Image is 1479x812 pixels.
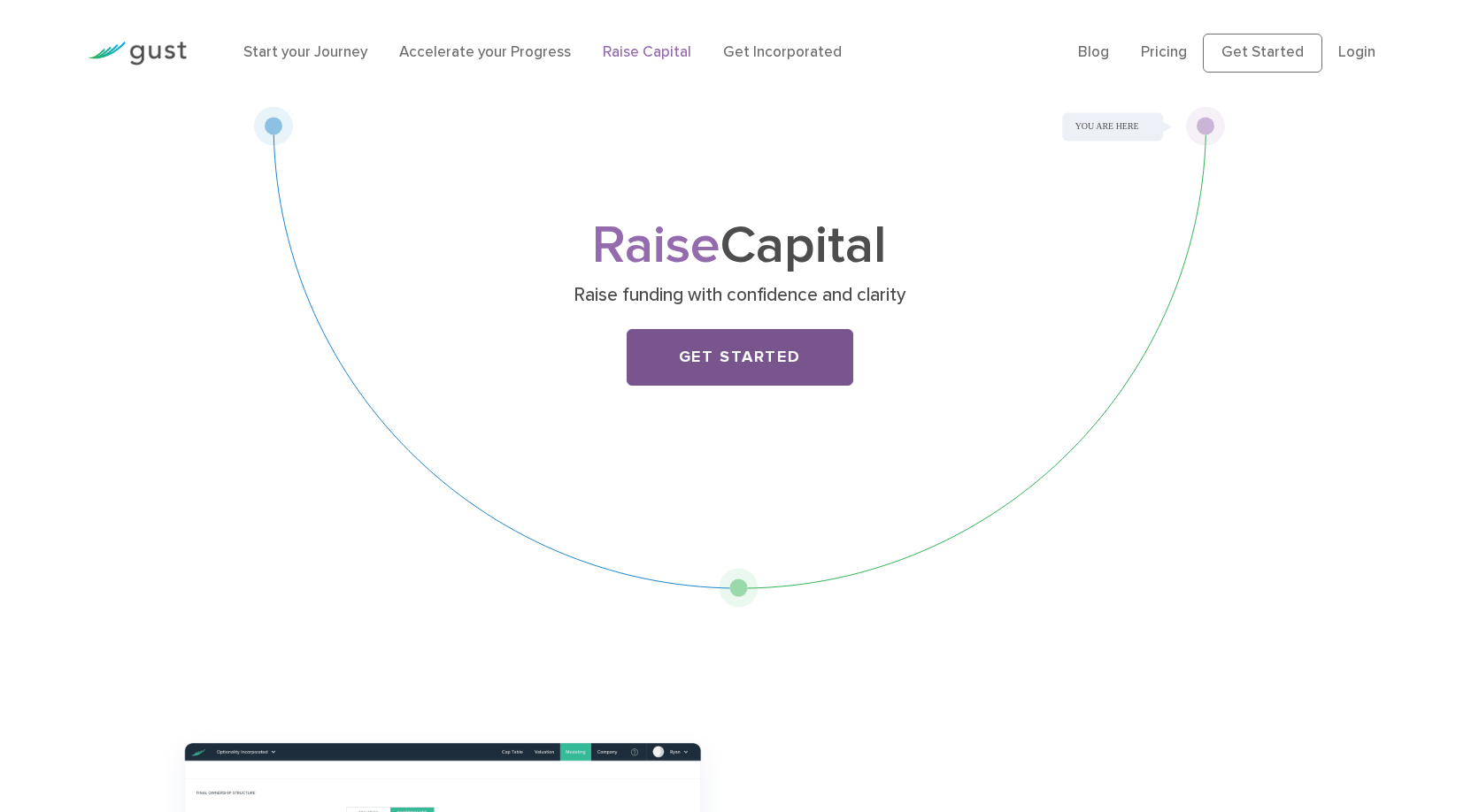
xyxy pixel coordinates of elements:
[399,43,571,61] a: Accelerate your Progress
[627,329,853,386] a: Get Started
[723,43,842,61] a: Get Incorporated
[1141,43,1187,61] a: Pricing
[390,222,1090,271] h1: Capital
[243,43,367,61] a: Start your Journey
[1203,34,1322,73] a: Get Started
[1078,43,1109,61] a: Blog
[603,43,691,61] a: Raise Capital
[592,214,720,277] span: Raise
[88,42,187,65] img: Gust Logo
[1338,43,1375,61] a: Login
[397,283,1082,308] p: Raise funding with confidence and clarity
